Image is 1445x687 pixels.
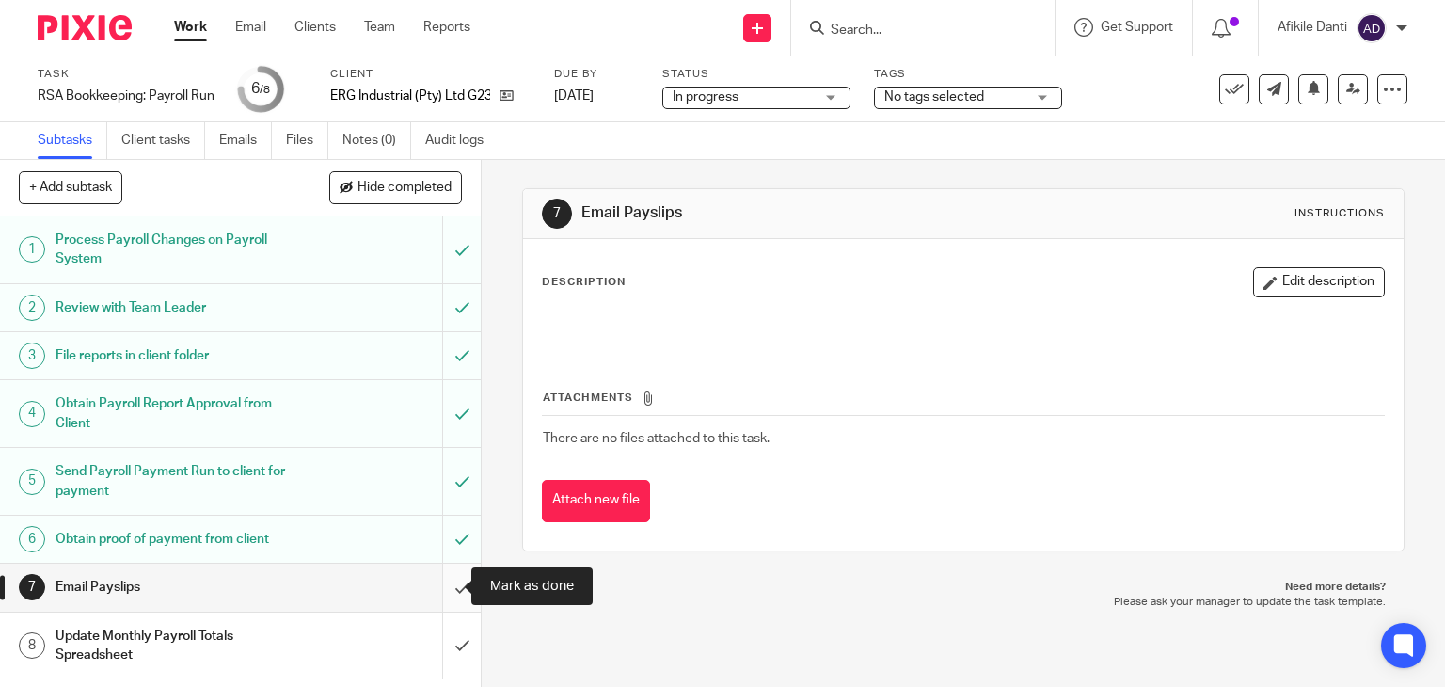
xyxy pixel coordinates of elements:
[38,15,132,40] img: Pixie
[330,67,531,82] label: Client
[330,87,490,105] p: ERG Industrial (Pty) Ltd G2399
[56,525,301,553] h1: Obtain proof of payment from client
[329,171,462,203] button: Hide completed
[1357,13,1387,43] img: svg%3E
[19,632,45,659] div: 8
[874,67,1062,82] label: Tags
[673,90,738,104] span: In progress
[219,122,272,159] a: Emails
[884,90,984,104] span: No tags selected
[1101,21,1173,34] span: Get Support
[19,343,45,369] div: 3
[423,18,470,37] a: Reports
[829,23,998,40] input: Search
[235,18,266,37] a: Email
[364,18,395,37] a: Team
[38,122,107,159] a: Subtasks
[56,622,301,670] h1: Update Monthly Payroll Totals Spreadsheet
[56,294,301,322] h1: Review with Team Leader
[56,390,301,438] h1: Obtain Payroll Report Approval from Client
[541,595,1387,610] p: Please ask your manager to update the task template.
[56,226,301,274] h1: Process Payroll Changes on Payroll System
[121,122,205,159] a: Client tasks
[174,18,207,37] a: Work
[425,122,498,159] a: Audit logs
[19,171,122,203] button: + Add subtask
[19,574,45,600] div: 7
[38,67,214,82] label: Task
[56,342,301,370] h1: File reports in client folder
[554,67,639,82] label: Due by
[260,85,270,95] small: /8
[662,67,850,82] label: Status
[1294,206,1385,221] div: Instructions
[38,87,214,105] div: RSA Bookkeeping: Payroll Run
[19,526,45,552] div: 6
[357,181,452,196] span: Hide completed
[286,122,328,159] a: Files
[56,457,301,505] h1: Send Payroll Payment Run to client for payment
[542,199,572,229] div: 7
[542,275,626,290] p: Description
[1253,267,1385,297] button: Edit description
[342,122,411,159] a: Notes (0)
[19,236,45,263] div: 1
[56,573,301,601] h1: Email Payslips
[251,78,270,100] div: 6
[541,580,1387,595] p: Need more details?
[294,18,336,37] a: Clients
[543,432,770,445] span: There are no files attached to this task.
[19,401,45,427] div: 4
[19,469,45,495] div: 5
[19,295,45,321] div: 2
[554,89,594,103] span: [DATE]
[542,480,650,522] button: Attach new file
[1278,18,1347,37] p: Afikile Danti
[581,203,1003,223] h1: Email Payslips
[543,392,633,403] span: Attachments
